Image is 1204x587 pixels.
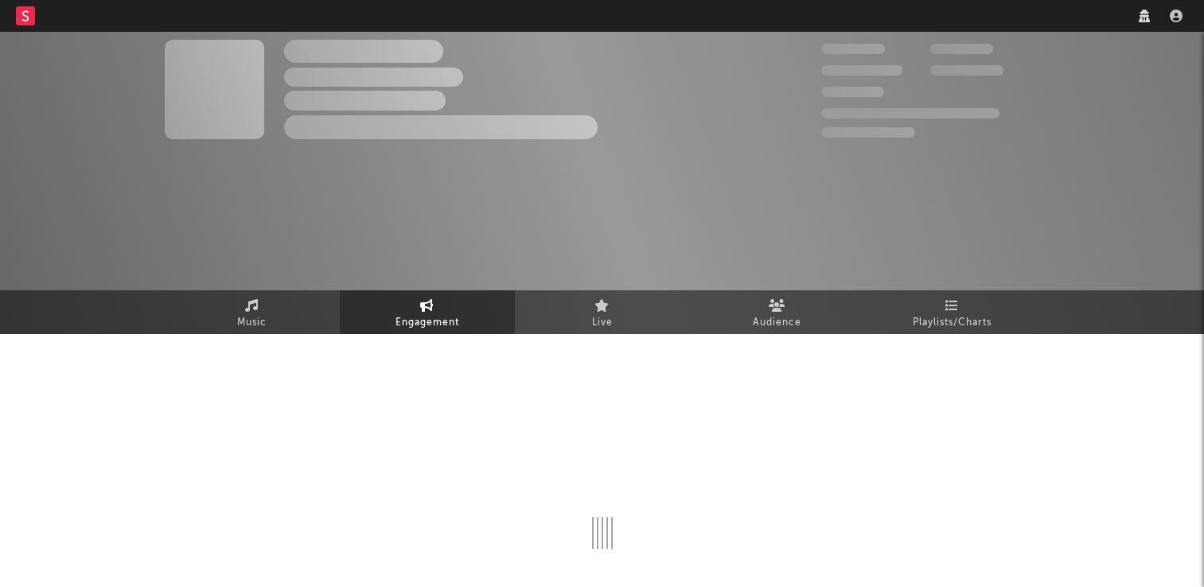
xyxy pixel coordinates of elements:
[821,65,902,76] span: 50,000,000
[340,290,515,334] a: Engagement
[821,127,915,138] span: Jump Score: 85.0
[515,290,690,334] a: Live
[821,87,884,97] span: 100,000
[865,290,1040,334] a: Playlists/Charts
[237,313,267,332] span: Music
[753,313,801,332] span: Audience
[690,290,865,334] a: Audience
[821,44,885,54] span: 300,000
[821,108,999,119] span: 50,000,000 Monthly Listeners
[165,290,340,334] a: Music
[930,65,1003,76] span: 1,000,000
[913,313,992,332] span: Playlists/Charts
[930,44,993,54] span: 100,000
[592,313,613,332] span: Live
[395,313,459,332] span: Engagement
